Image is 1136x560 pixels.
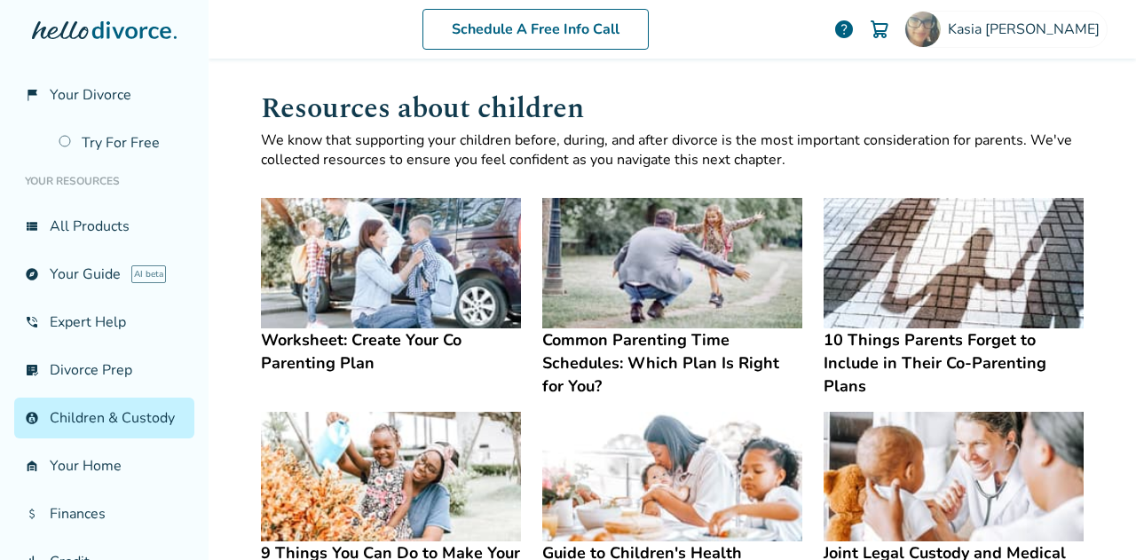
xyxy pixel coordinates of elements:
h1: Resources about children [261,87,1085,130]
a: Try For Free [48,122,194,163]
span: phone_in_talk [25,315,39,329]
span: AI beta [131,265,166,283]
span: Kasia [PERSON_NAME] [948,20,1107,39]
a: Worksheet: Create Your Co Parenting PlanWorksheet: Create Your Co Parenting Plan [261,198,521,375]
a: help [833,19,855,40]
span: attach_money [25,507,39,521]
a: exploreYour GuideAI beta [14,254,194,295]
img: Guide to Children's Health Insurance after Divorce [542,412,802,542]
a: attach_moneyFinances [14,493,194,534]
img: Worksheet: Create Your Co Parenting Plan [261,198,521,328]
p: We know that supporting your children before, during, and after divorce is the most important con... [261,130,1085,170]
a: Schedule A Free Info Call [422,9,649,50]
li: Your Resources [14,163,194,199]
span: flag_2 [25,88,39,102]
a: garage_homeYour Home [14,446,194,486]
a: account_childChildren & Custody [14,398,194,438]
span: account_child [25,411,39,425]
a: list_alt_checkDivorce Prep [14,350,194,390]
h4: Worksheet: Create Your Co Parenting Plan [261,328,521,375]
span: list_alt_check [25,363,39,377]
a: view_listAll Products [14,206,194,247]
span: garage_home [25,459,39,473]
h4: 10 Things Parents Forget to Include in Their Co-Parenting Plans [824,328,1084,398]
a: Common Parenting Time Schedules: Which Plan Is Right for You?Common Parenting Time Schedules: Whi... [542,198,802,398]
a: flag_2Your Divorce [14,75,194,115]
img: 10 Things Parents Forget to Include in Their Co-Parenting Plans [824,198,1084,328]
iframe: Chat Widget [1047,475,1136,560]
img: 9 Things You Can Do to Make Your Divorce Easier on Your Kids [261,412,521,542]
h4: Common Parenting Time Schedules: Which Plan Is Right for You? [542,328,802,398]
a: 10 Things Parents Forget to Include in Their Co-Parenting Plans10 Things Parents Forget to Includ... [824,198,1084,398]
img: Common Parenting Time Schedules: Which Plan Is Right for You? [542,198,802,328]
img: Joint Legal Custody and Medical Decisions: Who Makes the Decisions? [824,412,1084,542]
img: Kasia Williams [905,12,941,47]
span: view_list [25,219,39,233]
img: Cart [869,19,890,40]
span: explore [25,267,39,281]
span: Your Divorce [50,85,131,105]
a: phone_in_talkExpert Help [14,302,194,343]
